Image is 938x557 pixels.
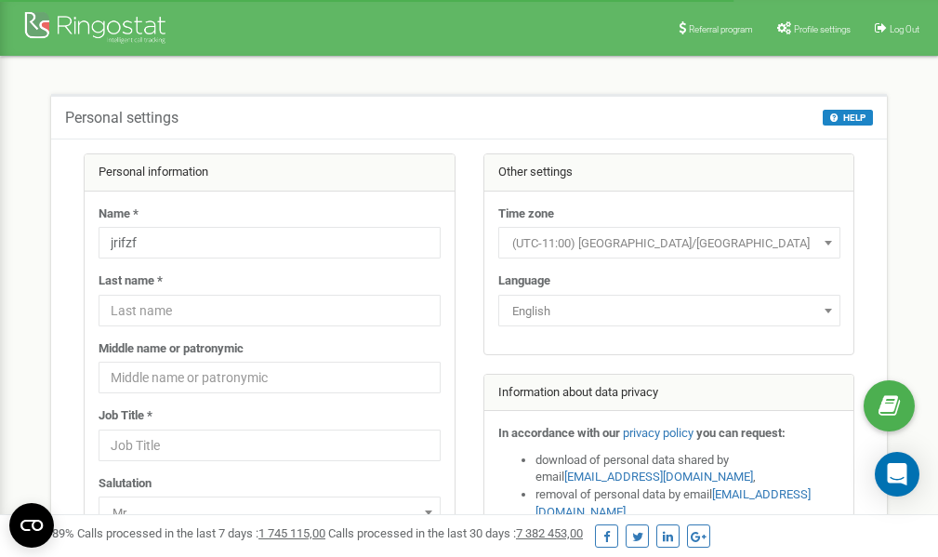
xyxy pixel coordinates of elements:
[99,430,441,461] input: Job Title
[498,295,840,326] span: English
[505,298,834,325] span: English
[875,452,919,497] div: Open Intercom Messenger
[564,470,753,484] a: [EMAIL_ADDRESS][DOMAIN_NAME]
[105,500,434,526] span: Mr.
[498,426,620,440] strong: In accordance with our
[85,154,455,192] div: Personal information
[99,272,163,290] label: Last name *
[99,497,441,528] span: Mr.
[99,475,152,493] label: Salutation
[328,526,583,540] span: Calls processed in the last 30 days :
[890,24,919,34] span: Log Out
[535,452,840,486] li: download of personal data shared by email ,
[505,231,834,257] span: (UTC-11:00) Pacific/Midway
[65,110,178,126] h5: Personal settings
[794,24,851,34] span: Profile settings
[498,272,550,290] label: Language
[484,154,854,192] div: Other settings
[99,340,244,358] label: Middle name or patronymic
[258,526,325,540] u: 1 745 115,00
[498,227,840,259] span: (UTC-11:00) Pacific/Midway
[516,526,583,540] u: 7 382 453,00
[99,227,441,259] input: Name
[99,407,152,425] label: Job Title *
[99,362,441,393] input: Middle name or patronymic
[823,110,873,126] button: HELP
[99,206,139,223] label: Name *
[689,24,753,34] span: Referral program
[99,295,441,326] input: Last name
[498,206,554,223] label: Time zone
[484,375,854,412] div: Information about data privacy
[77,526,325,540] span: Calls processed in the last 7 days :
[623,426,694,440] a: privacy policy
[696,426,786,440] strong: you can request:
[535,486,840,521] li: removal of personal data by email ,
[9,503,54,548] button: Open CMP widget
